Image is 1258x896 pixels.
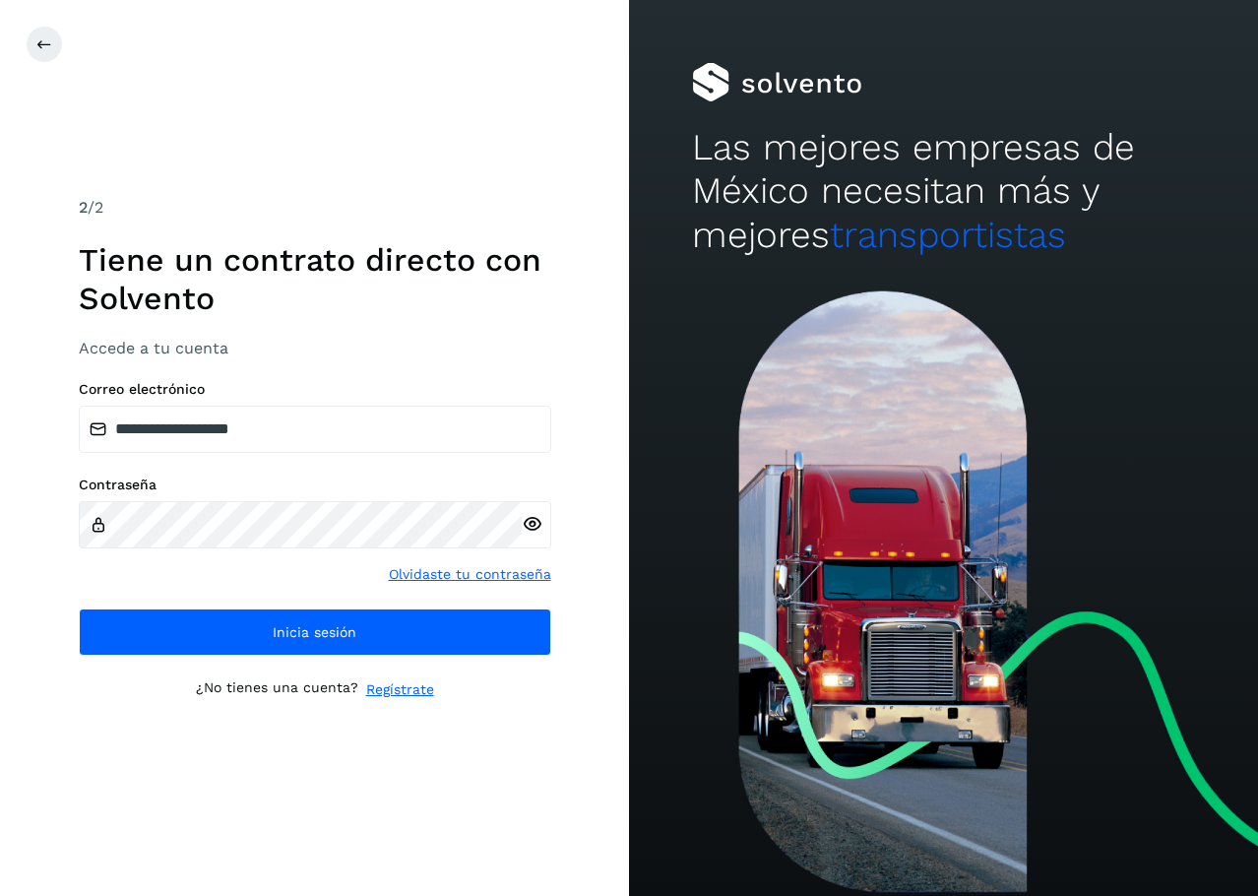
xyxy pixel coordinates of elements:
[79,381,551,398] label: Correo electrónico
[273,625,356,639] span: Inicia sesión
[79,196,551,220] div: /2
[79,241,551,317] h1: Tiene un contrato directo con Solvento
[692,126,1195,257] h2: Las mejores empresas de México necesitan más y mejores
[79,477,551,493] label: Contraseña
[79,608,551,656] button: Inicia sesión
[79,339,551,357] h3: Accede a tu cuenta
[366,679,434,700] a: Regístrate
[830,214,1066,256] span: transportistas
[79,198,88,217] span: 2
[389,564,551,585] a: Olvidaste tu contraseña
[196,679,358,700] p: ¿No tienes una cuenta?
